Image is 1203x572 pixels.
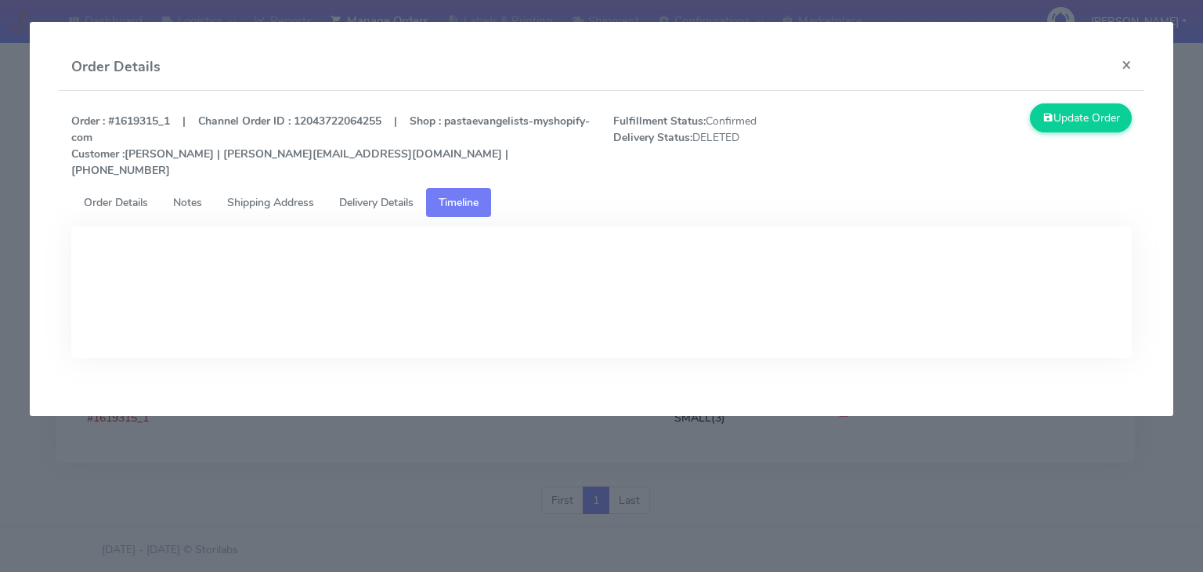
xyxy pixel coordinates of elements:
span: Delivery Details [339,195,414,210]
strong: Customer : [71,147,125,161]
span: Timeline [439,195,479,210]
span: Order Details [84,195,148,210]
h4: Order Details [71,56,161,78]
span: Notes [173,195,202,210]
button: Close [1109,44,1144,85]
strong: Delivery Status: [613,130,692,145]
strong: Fulfillment Status: [613,114,706,129]
ul: Tabs [71,188,1132,217]
span: Shipping Address [227,195,314,210]
button: Update Order [1030,103,1132,132]
strong: Order : #1619315_1 | Channel Order ID : 12043722064255 | Shop : pastaevangelists-myshopify-com [P... [71,114,590,178]
span: Confirmed DELETED [601,113,872,179]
